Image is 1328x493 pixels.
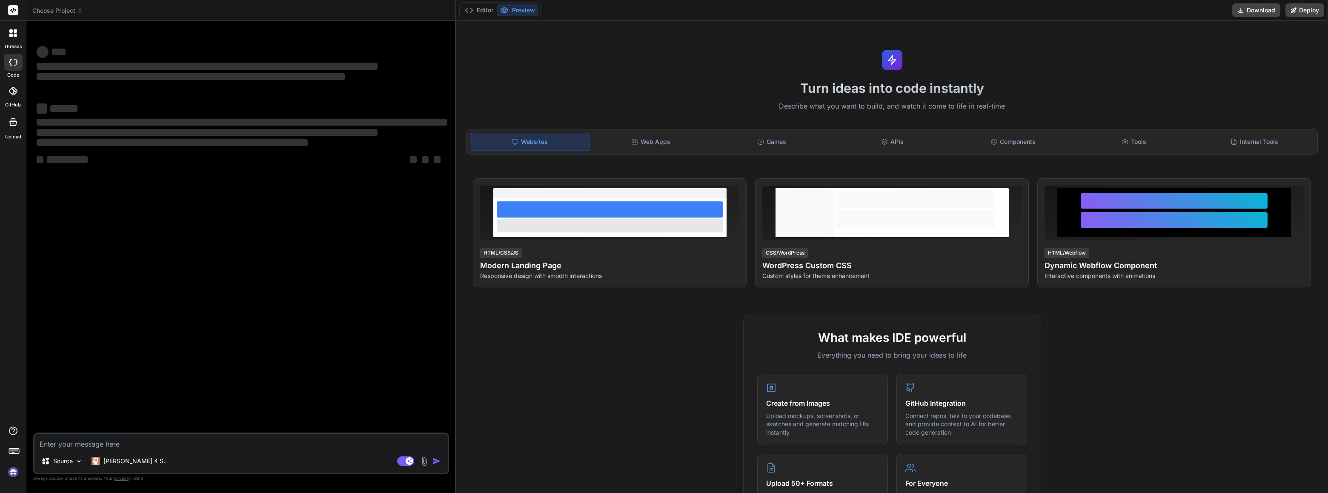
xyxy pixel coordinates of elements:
[757,329,1027,347] h2: What makes IDE powerful
[33,474,449,482] p: Always double-check its answers. Your in Bind
[480,272,739,280] p: Responsive design with smooth interactions
[766,478,879,488] h4: Upload 50+ Formats
[103,457,167,465] p: [PERSON_NAME] 4 S..
[461,101,1323,112] p: Describe what you want to build, and watch it come to life in real-time
[762,260,1022,272] h4: WordPress Custom CSS
[422,156,429,163] span: ‌
[410,156,417,163] span: ‌
[470,133,590,151] div: Websites
[766,398,879,408] h4: Create from Images
[52,49,66,55] span: ‌
[480,248,522,258] div: HTML/CSS/JS
[4,43,22,50] label: threads
[461,80,1323,96] h1: Turn ideas into code instantly
[92,457,100,465] img: Claude 4 Sonnet
[712,133,831,151] div: Games
[434,156,441,163] span: ‌
[37,139,308,146] span: ‌
[37,129,378,136] span: ‌
[1195,133,1314,151] div: Internal Tools
[953,133,1073,151] div: Components
[1285,3,1324,17] button: Deploy
[37,156,43,163] span: ‌
[47,156,88,163] span: ‌
[1232,3,1280,17] button: Download
[114,476,129,481] span: privacy
[32,6,83,15] span: Choose Project
[37,73,345,80] span: ‌
[905,412,1018,437] p: Connect repos, talk to your codebase, and provide context to AI for better code generation
[432,457,441,465] img: icon
[53,457,73,465] p: Source
[1045,248,1089,258] div: HTML/Webflow
[75,458,83,465] img: Pick Models
[5,101,21,109] label: GitHub
[7,72,19,79] label: code
[1045,272,1304,280] p: Interactive components with animations
[762,272,1022,280] p: Custom styles for theme enhancement
[37,63,378,70] span: ‌
[480,260,739,272] h4: Modern Landing Page
[1074,133,1193,151] div: Tools
[592,133,711,151] div: Web Apps
[766,412,879,437] p: Upload mockups, screenshots, or sketches and generate matching UIs instantly
[757,350,1027,360] p: Everything you need to bring your ideas to life
[5,133,21,140] label: Upload
[833,133,952,151] div: APIs
[37,103,47,114] span: ‌
[37,46,49,58] span: ‌
[905,478,1018,488] h4: For Everyone
[419,456,429,466] img: attachment
[461,4,497,16] button: Editor
[37,119,447,126] span: ‌
[50,105,77,112] span: ‌
[905,398,1018,408] h4: GitHub Integration
[6,465,20,479] img: signin
[1045,260,1304,272] h4: Dynamic Webflow Component
[762,248,808,258] div: CSS/WordPress
[497,4,538,16] button: Preview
